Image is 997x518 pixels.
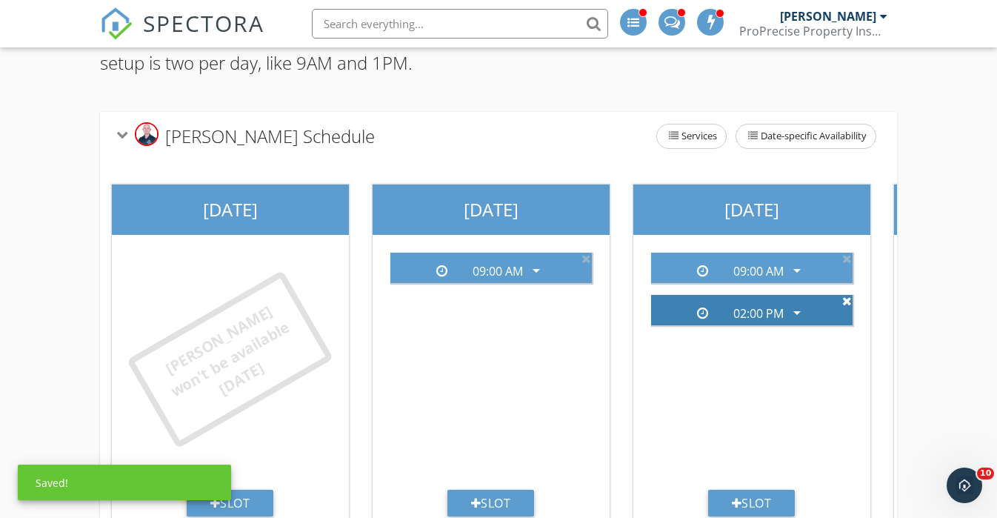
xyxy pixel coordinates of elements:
[527,262,545,279] i: arrow_drop_down
[733,265,784,278] div: 09:00 AM
[100,20,264,51] a: SPECTORA
[708,490,796,517] div: Slot
[788,304,806,322] i: arrow_drop_down
[112,185,349,235] div: [DATE]
[447,490,535,517] div: Slot
[373,185,610,235] div: [DATE]
[18,465,231,500] div: Saved!
[100,7,133,40] img: The Best Home Inspection Software - Spectora
[733,307,784,320] div: 02:00 PM
[736,124,876,148] span: Date-specific Availability
[977,468,994,479] span: 10
[165,124,375,148] span: [PERSON_NAME] Schedule
[312,9,608,39] input: Search everything...
[780,9,876,24] div: [PERSON_NAME]
[788,262,806,279] i: arrow_drop_down
[473,265,523,278] div: 09:00 AM
[151,294,310,425] div: [PERSON_NAME] won't be available [DATE]
[135,122,159,146] img: facetune_11082024131449.jpeg
[947,468,982,503] iframe: Intercom live chat
[657,124,726,148] span: Services
[633,185,870,235] div: [DATE]
[187,490,274,517] div: Slot
[143,7,264,39] span: SPECTORA
[739,24,887,39] div: ProPrecise Property Inspections LLC.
